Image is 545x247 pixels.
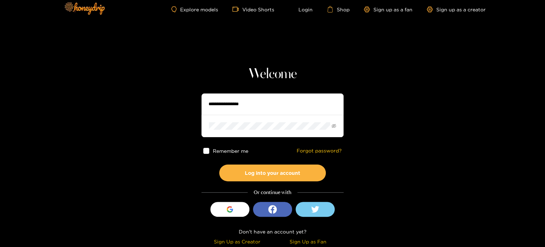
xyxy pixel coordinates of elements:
span: video-camera [232,6,242,12]
a: Video Shorts [232,6,274,12]
div: Sign Up as Fan [274,237,342,246]
button: Log into your account [219,165,326,181]
a: Forgot password? [297,148,342,154]
a: Sign up as a creator [427,6,486,12]
div: Or continue with [201,188,344,197]
a: Sign up as a fan [364,6,412,12]
div: Don't have an account yet? [201,227,344,236]
div: Sign Up as Creator [203,237,271,246]
h1: Welcome [201,66,344,83]
a: Login [288,6,313,12]
span: Remember me [213,148,248,154]
span: eye-invisible [331,124,336,128]
a: Shop [327,6,350,12]
a: Explore models [171,6,218,12]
